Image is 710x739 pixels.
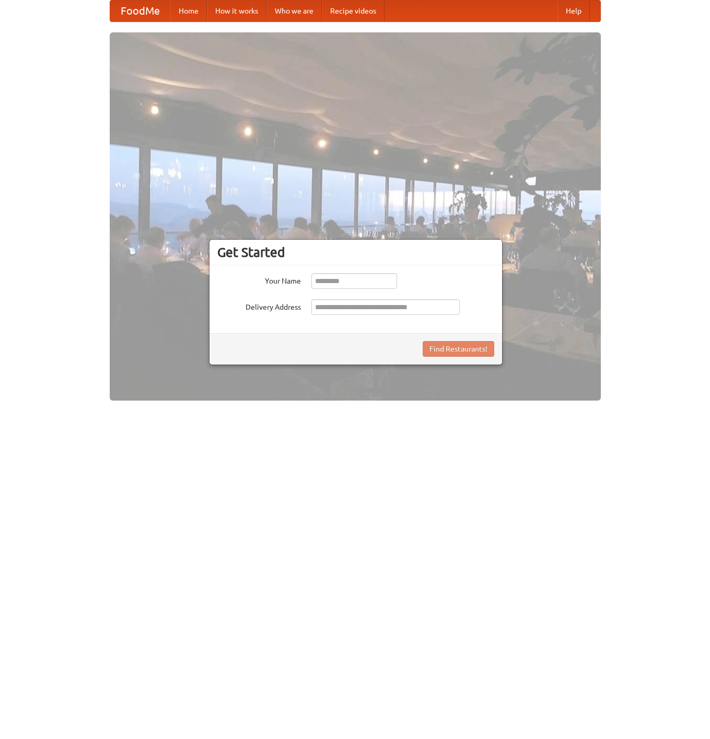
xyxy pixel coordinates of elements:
[170,1,207,21] a: Home
[266,1,322,21] a: Who we are
[322,1,385,21] a: Recipe videos
[217,299,301,312] label: Delivery Address
[207,1,266,21] a: How it works
[110,1,170,21] a: FoodMe
[217,244,494,260] h3: Get Started
[217,273,301,286] label: Your Name
[423,341,494,357] button: Find Restaurants!
[557,1,590,21] a: Help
